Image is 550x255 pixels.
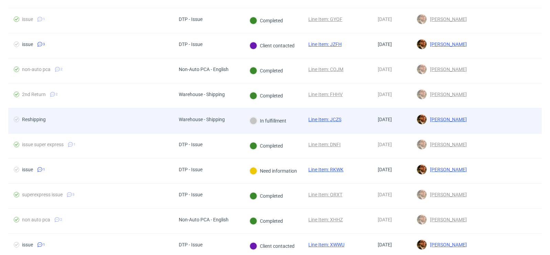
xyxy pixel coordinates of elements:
[250,142,283,150] div: Completed
[308,16,342,22] a: Line Item: GYQF
[179,117,225,122] div: Warehouse - Shipping
[250,167,297,175] div: Need information
[417,115,427,124] img: Matteo Corsico
[417,215,427,224] img: Matteo Corsico
[22,217,50,222] div: non auto pca
[250,217,283,225] div: Completed
[43,242,45,247] span: 1
[427,16,467,22] span: [PERSON_NAME]
[308,67,343,72] a: Line Item: COJM
[308,242,344,247] a: Line Item: XWWU
[378,217,392,222] span: [DATE]
[378,16,392,22] span: [DATE]
[378,167,392,172] span: [DATE]
[308,42,342,47] a: Line Item: JZFH
[417,65,427,74] img: Matteo Corsico
[22,142,64,147] div: issue super express
[179,67,229,72] div: Non-Auto PCA - English
[179,167,202,172] div: DTP - Issue
[308,167,343,172] a: Line Item: RKWK
[308,142,341,147] a: Line Item: DNFI
[427,217,467,222] span: [PERSON_NAME]
[22,242,33,247] div: issue
[417,90,427,99] img: Matteo Corsico
[250,92,283,100] div: Completed
[378,142,392,147] span: [DATE]
[22,16,33,22] div: issue
[179,92,225,97] div: Warehouse - Shipping
[22,192,63,197] div: superexpress issue
[250,17,283,24] div: Completed
[417,240,427,250] img: Matteo Corsico
[179,16,202,22] div: DTP - Issue
[22,167,33,172] div: issue
[43,42,45,47] span: 3
[22,67,51,72] div: non-auto pca
[60,67,63,72] span: 2
[308,192,342,197] a: Line Item: QRXT
[427,192,467,197] span: [PERSON_NAME]
[250,242,295,250] div: Client contacted
[417,14,427,24] img: Matteo Corsico
[427,167,467,172] span: [PERSON_NAME]
[74,142,76,147] span: 1
[179,42,202,47] div: DTP - Issue
[250,67,283,74] div: Completed
[43,167,45,172] span: 1
[417,165,427,174] img: Matteo Corsico
[56,92,58,97] span: 2
[60,217,62,222] span: 2
[308,217,343,222] a: Line Item: XHHZ
[22,42,33,47] div: issue
[417,39,427,49] img: Matteo Corsico
[378,92,392,97] span: [DATE]
[22,117,46,122] div: Reshipping
[378,242,392,247] span: [DATE]
[308,92,343,97] a: Line Item: FHHV
[378,117,392,122] span: [DATE]
[250,42,295,49] div: Client contacted
[378,67,392,72] span: [DATE]
[427,117,467,122] span: [PERSON_NAME]
[179,142,202,147] div: DTP - Issue
[417,140,427,149] img: Matteo Corsico
[427,242,467,247] span: [PERSON_NAME]
[378,192,392,197] span: [DATE]
[250,117,286,125] div: In fulfillment
[43,16,45,22] span: 1
[22,92,46,97] div: 2nd Return
[427,67,467,72] span: [PERSON_NAME]
[179,217,229,222] div: Non-Auto PCA - English
[179,242,202,247] div: DTP - Issue
[427,92,467,97] span: [PERSON_NAME]
[378,42,392,47] span: [DATE]
[308,117,341,122] a: Line Item: JCZS
[250,192,283,200] div: Completed
[73,192,75,197] span: 3
[427,142,467,147] span: [PERSON_NAME]
[417,190,427,199] img: Matteo Corsico
[427,42,467,47] span: [PERSON_NAME]
[179,192,202,197] div: DTP - Issue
